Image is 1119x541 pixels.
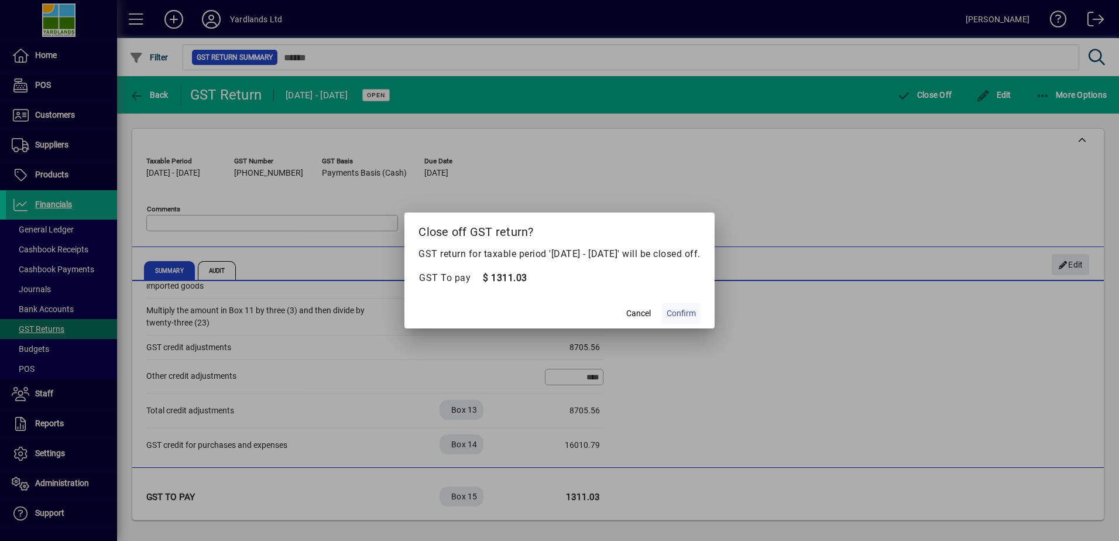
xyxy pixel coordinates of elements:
h2: Close off GST return? [404,213,715,246]
span: Cancel [626,307,651,320]
button: Cancel [620,303,657,324]
span: Confirm [667,307,696,320]
p: GST return for taxable period '[DATE] - [DATE]' will be closed off. [418,247,701,261]
td: $ 1311.03 [482,270,529,286]
td: GST To pay [418,270,482,286]
button: Confirm [662,303,701,324]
